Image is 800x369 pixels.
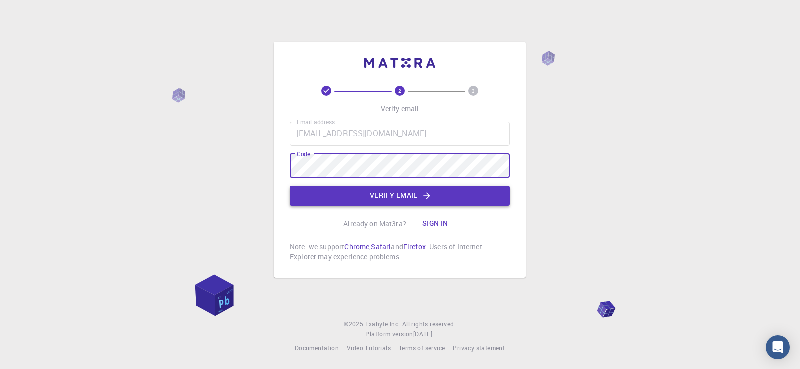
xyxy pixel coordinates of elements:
span: © 2025 [344,319,365,329]
span: [DATE] . [413,330,434,338]
span: Documentation [295,344,339,352]
span: Terms of service [399,344,445,352]
label: Email address [297,118,335,126]
p: Note: we support , and . Users of Internet Explorer may experience problems. [290,242,510,262]
p: Already on Mat3ra? [343,219,406,229]
a: Exabyte Inc. [365,319,400,329]
label: Code [297,150,310,158]
span: Platform version [365,329,413,339]
a: Chrome [344,242,369,251]
button: Verify email [290,186,510,206]
span: Video Tutorials [347,344,391,352]
a: Privacy statement [453,343,505,353]
text: 2 [398,87,401,94]
a: Video Tutorials [347,343,391,353]
button: Sign in [414,214,456,234]
span: Privacy statement [453,344,505,352]
a: Documentation [295,343,339,353]
a: Firefox [403,242,426,251]
span: Exabyte Inc. [365,320,400,328]
p: Verify email [381,104,419,114]
text: 3 [472,87,475,94]
a: [DATE]. [413,329,434,339]
a: Terms of service [399,343,445,353]
a: Safari [371,242,391,251]
div: Open Intercom Messenger [766,335,790,359]
span: All rights reserved. [402,319,456,329]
